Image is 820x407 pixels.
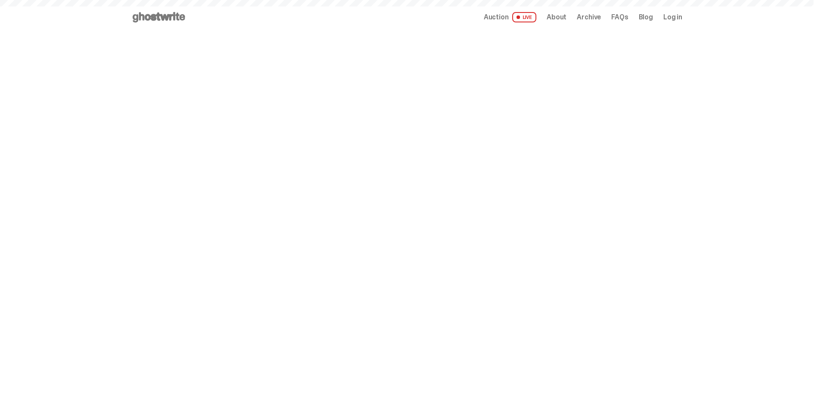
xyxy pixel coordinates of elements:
a: FAQs [611,14,628,21]
a: Auction LIVE [484,12,536,22]
span: Auction [484,14,509,21]
a: Log in [663,14,682,21]
a: Archive [577,14,601,21]
a: Blog [639,14,653,21]
span: LIVE [512,12,537,22]
a: About [547,14,566,21]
